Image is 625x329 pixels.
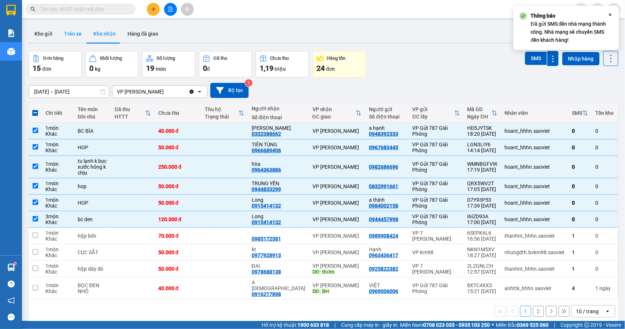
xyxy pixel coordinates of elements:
div: BỌC ĐEN NHỎ [78,282,107,294]
div: 1 [572,249,588,255]
span: ngày [600,285,611,291]
div: WMNBGFVW [467,161,498,167]
div: 1 món [45,197,70,203]
div: VP Gửi 787 Giải Phóng [413,125,460,137]
div: ĐC giao [312,114,356,120]
div: 0 [572,216,588,222]
div: 40.000 đ [158,128,198,134]
span: aim [185,7,190,12]
div: 0 [596,249,614,255]
button: Chưa thu1,19 triệu [256,51,309,77]
div: VP 7 [PERSON_NAME] [413,230,460,242]
div: Chưa thu [158,110,198,116]
span: đơn [326,66,335,72]
div: Khác [45,167,70,173]
div: NKN1M5XV [467,246,498,252]
div: Khác [45,186,70,192]
div: a thịnh [369,197,405,203]
strong: 0369 525 060 [517,322,549,328]
span: | [334,321,336,329]
div: Tên món [78,106,107,112]
div: Ghi chú [78,114,107,120]
span: ⚪️ [492,323,494,326]
div: Long [252,213,305,219]
svg: Clear value [189,89,195,95]
strong: 1900 633 818 [297,322,329,328]
svg: open [197,89,203,95]
div: 0989908424 [369,233,398,239]
div: 0 [572,200,588,206]
div: 50.000 đ [158,145,198,150]
div: TRUNG YẾN [252,180,305,186]
div: 12:57 [DATE] [467,269,498,275]
button: caret-down [608,3,621,16]
div: 6SEPK6L6 [467,230,498,236]
div: VP [PERSON_NAME] [312,282,362,288]
svg: Close [607,12,613,18]
div: 0967683445 [369,145,398,150]
div: 0944833299 [252,186,281,192]
span: file-add [168,7,173,12]
div: VP Gửi 787 Giải Phóng [413,180,460,192]
div: 16:56 [DATE] [467,236,498,242]
span: đơn [42,66,51,72]
span: kg [95,66,100,72]
button: Số lượng19món [142,51,195,77]
div: VIỆT [369,282,405,288]
div: bc den [78,216,107,222]
div: 0832991661 [369,183,398,189]
div: Hạnh [369,246,405,252]
img: solution-icon [7,29,15,37]
div: 0925822382 [369,266,398,272]
div: Khác [45,203,70,209]
div: 120.000 đ [158,216,198,222]
div: 4 [572,285,588,291]
span: Miền Bắc [496,321,549,329]
span: đ [207,66,210,72]
span: món [156,66,166,72]
div: hoant_hhhn.saoviet [505,200,565,206]
div: D7Y93P53 [467,197,498,203]
svg: open [605,308,611,314]
th: Toggle SortBy [111,103,155,123]
div: 0 [572,183,588,189]
div: 0964363886 [252,167,281,173]
button: plus [147,3,160,16]
div: 0 [596,233,614,239]
span: 1,19 [260,64,273,73]
div: 50.000 đ [158,200,198,206]
div: 2L2GNLCH [467,263,498,269]
span: | [554,321,555,329]
sup: 1 [14,263,16,265]
div: 40.000 đ [158,285,198,291]
div: DĐ: BH [312,288,362,294]
div: hộp dây đỏ [78,266,107,272]
div: A ĐẠO [252,279,305,291]
input: Select a date range. [29,86,109,98]
div: 0963436417 [369,252,398,258]
th: Toggle SortBy [464,103,501,123]
div: VP Gửi 787 Giải Phóng [413,282,460,294]
div: Số điện thoại [369,114,405,120]
div: 0985172581 [252,236,281,242]
div: 0 [596,200,614,206]
div: Khác [45,288,70,294]
div: 14:14 [DATE] [467,147,498,153]
div: Hàng tồn [327,56,346,61]
span: phitt_bvbh.saoviet [515,4,575,14]
button: Nhập hàng [562,52,600,65]
span: notification [8,297,15,304]
div: 1 món [45,125,70,131]
div: 8XTC4XX3 [467,282,498,288]
div: VP [PERSON_NAME] [312,216,362,222]
div: 0916217898 [252,291,281,297]
span: 0 [203,64,207,73]
div: Số điện thoại [252,114,305,120]
div: a hạnh [369,125,405,131]
div: 0 [596,266,614,272]
div: 50.000 đ [158,183,198,189]
sup: 3 [245,79,252,87]
div: 1 món [45,230,70,236]
div: hộp bdv [78,233,107,239]
div: VP [PERSON_NAME] [312,145,362,150]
